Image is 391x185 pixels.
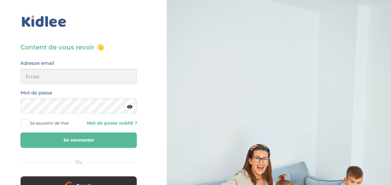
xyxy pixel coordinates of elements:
span: Se souvenir de moi [30,119,69,127]
span: Ou [75,159,82,165]
label: Mot de passe [20,89,52,97]
button: Se connecter [20,132,137,148]
a: Mot de passe oublié ? [83,120,137,126]
img: logo_kidlee_bleu [20,14,68,29]
label: Adresse email [20,59,54,67]
input: Email [20,69,137,84]
h3: Content de vous revoir 👋 [20,43,137,52]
